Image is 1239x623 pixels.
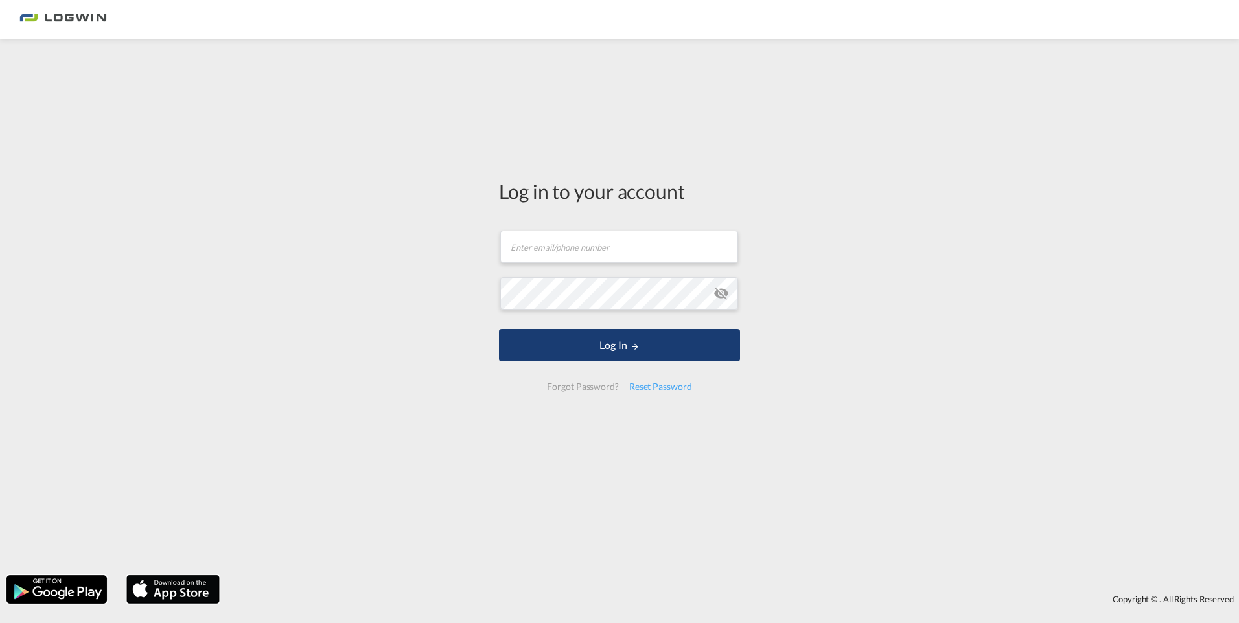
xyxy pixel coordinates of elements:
button: LOGIN [499,329,740,361]
div: Copyright © . All Rights Reserved [226,588,1239,610]
md-icon: icon-eye-off [713,286,729,301]
div: Forgot Password? [542,375,623,398]
div: Log in to your account [499,177,740,205]
img: apple.png [125,574,221,605]
img: google.png [5,574,108,605]
div: Reset Password [624,375,697,398]
input: Enter email/phone number [500,231,738,263]
img: bc73a0e0d8c111efacd525e4c8ad7d32.png [19,5,107,34]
